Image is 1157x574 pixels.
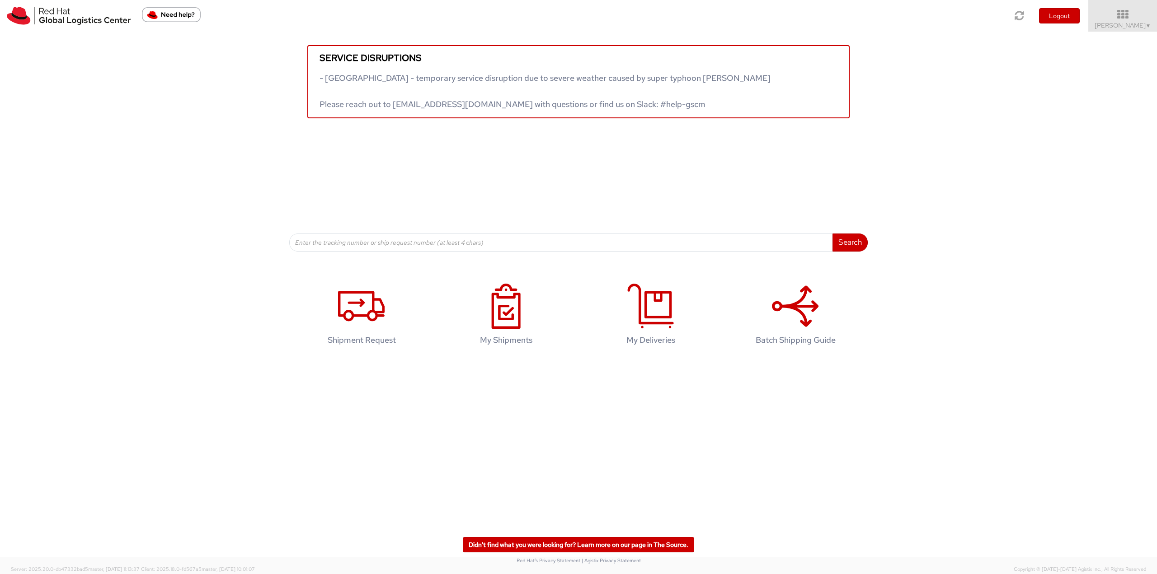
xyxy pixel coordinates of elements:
[593,336,709,345] h4: My Deliveries
[1095,21,1151,29] span: [PERSON_NAME]
[320,73,771,109] span: - [GEOGRAPHIC_DATA] - temporary service disruption due to severe weather caused by super typhoon ...
[320,53,837,63] h5: Service disruptions
[303,336,420,345] h4: Shipment Request
[517,557,580,564] a: Red Hat's Privacy Statement
[583,274,719,359] a: My Deliveries
[737,336,854,345] h4: Batch Shipping Guide
[202,566,255,572] span: master, [DATE] 10:01:07
[832,233,868,252] button: Search
[289,233,833,252] input: Enter the tracking number or ship request number (at least 4 chars)
[582,557,641,564] a: | Agistix Privacy Statement
[448,336,564,345] h4: My Shipments
[307,45,850,118] a: Service disruptions - [GEOGRAPHIC_DATA] - temporary service disruption due to severe weather caus...
[1014,566,1146,573] span: Copyright © [DATE]-[DATE] Agistix Inc., All Rights Reserved
[438,274,574,359] a: My Shipments
[728,274,863,359] a: Batch Shipping Guide
[1146,22,1151,29] span: ▼
[463,537,694,552] a: Didn't find what you were looking for? Learn more on our page in The Source.
[1039,8,1080,23] button: Logout
[142,7,201,22] button: Need help?
[141,566,255,572] span: Client: 2025.18.0-fd567a5
[11,566,140,572] span: Server: 2025.20.0-db47332bad5
[7,7,131,25] img: rh-logistics-00dfa346123c4ec078e1.svg
[294,274,429,359] a: Shipment Request
[88,566,140,572] span: master, [DATE] 11:13:37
